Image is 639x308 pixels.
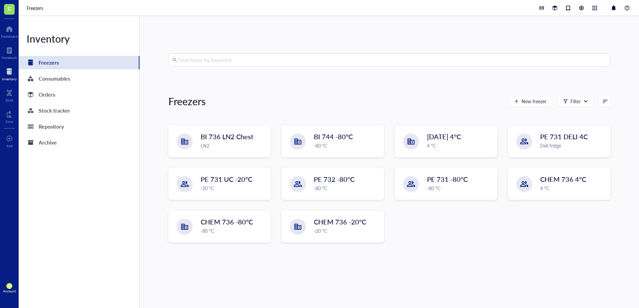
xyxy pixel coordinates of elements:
span: CHEM 736 -20°C [314,217,366,226]
a: Core [6,109,13,124]
a: Orders [19,88,139,101]
span: [DATE] 4°C [427,132,461,141]
div: Filter [570,98,581,105]
div: Core [6,120,13,124]
a: Notebook [2,45,17,60]
div: Inventory [19,32,139,45]
div: -20 °C [314,227,380,234]
div: 4 °C [540,184,606,192]
a: Archive [19,136,139,149]
span: BI 744 -80°C [314,132,353,141]
div: Freezers [39,58,59,67]
div: 4 °C [427,142,493,149]
div: -80 °C [201,227,267,234]
span: GB [8,285,11,288]
div: Consumables [39,74,70,83]
div: -80 °C [314,142,380,149]
div: -80 °C [314,184,380,192]
div: Inventory [2,77,17,81]
span: BI 736 LN2 Chest [201,132,253,141]
div: Orders [39,90,55,99]
a: Freezers [27,4,45,12]
span: PE 732 -80°C [314,174,354,184]
div: DNA [6,98,13,102]
a: DNA [6,88,13,102]
div: Archive [39,138,57,147]
a: Repository [19,120,139,133]
div: -80 °C [427,184,493,192]
div: Dashboard [1,34,18,38]
a: Consumables [19,72,139,85]
span: CHEM 736 -80°C [201,217,253,226]
button: New freezer [509,96,552,107]
div: Notebook [2,56,17,60]
div: Account [3,289,16,293]
span: PE 731 UC -20°C [201,174,252,184]
a: Freezers [19,56,139,69]
div: LN2 [201,142,267,149]
div: -20 °C [201,184,267,192]
span: PE 731 -80°C [427,174,468,184]
span: CHEM 736 4°C [540,174,586,184]
span: PE 731 DELI 4C [540,132,588,141]
div: Stock tracker [39,106,70,115]
div: Freezers [168,95,206,108]
span: C [8,4,11,13]
a: Stock tracker [19,104,139,117]
div: Repository [39,122,64,131]
span: New freezer [522,99,546,104]
div: Add [6,144,13,148]
a: Inventory [2,66,17,81]
div: Deli fridge [540,142,606,149]
a: Dashboard [1,24,18,38]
